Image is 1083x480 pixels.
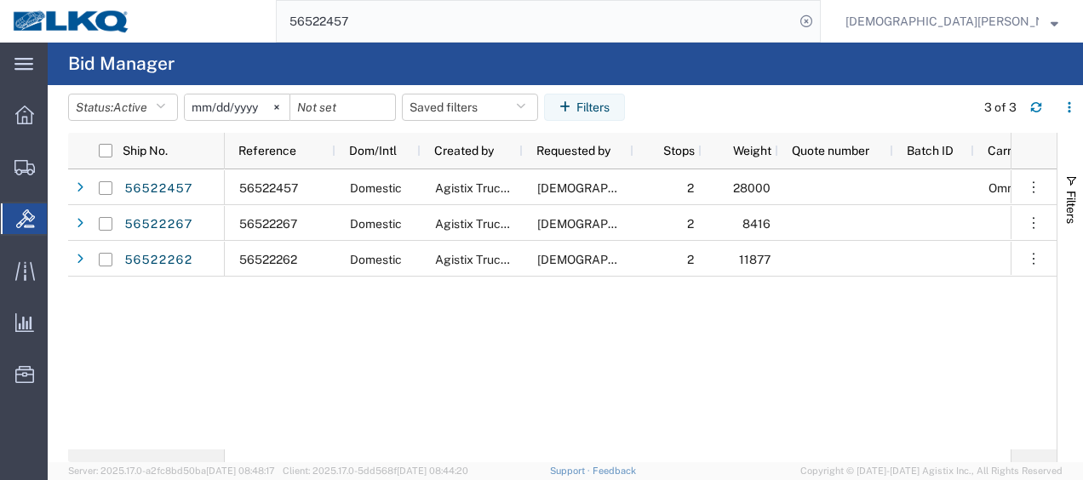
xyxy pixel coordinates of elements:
[206,466,275,476] span: [DATE] 08:48:17
[123,175,193,203] a: 56522457
[1064,191,1078,224] span: Filters
[402,94,538,121] button: Saved filters
[68,94,178,121] button: Status:Active
[647,144,695,157] span: Stops
[435,217,581,231] span: Agistix Truckload Services
[845,12,1039,31] span: Kristen Lund
[185,94,289,120] input: Not set
[123,247,193,274] a: 56522262
[687,217,694,231] span: 2
[435,253,581,266] span: Agistix Truckload Services
[68,43,175,85] h4: Bid Manager
[12,9,131,34] img: logo
[239,181,298,195] span: 56522457
[593,466,636,476] a: Feedback
[123,211,193,238] a: 56522267
[277,1,794,42] input: Search for shipment number, reference number
[792,144,869,157] span: Quote number
[290,94,395,120] input: Not set
[537,217,766,231] span: Kristen Lund
[907,144,954,157] span: Batch ID
[283,466,468,476] span: Client: 2025.17.0-5dd568f
[123,144,168,157] span: Ship No.
[984,99,1017,117] div: 3 of 3
[113,100,147,114] span: Active
[845,11,1059,31] button: [DEMOGRAPHIC_DATA][PERSON_NAME]
[349,144,397,157] span: Dom/Intl
[739,253,771,266] span: 11877
[537,181,766,195] span: Kristen Lund
[687,181,694,195] span: 2
[350,253,402,266] span: Domestic
[239,253,297,266] span: 56522262
[397,466,468,476] span: [DATE] 08:44:20
[800,464,1063,478] span: Copyright © [DATE]-[DATE] Agistix Inc., All Rights Reserved
[536,144,610,157] span: Requested by
[715,144,771,157] span: Weight
[687,253,694,266] span: 2
[434,144,494,157] span: Created by
[239,217,297,231] span: 56522267
[435,181,581,195] span: Agistix Truckload Services
[988,144,1025,157] span: Carrier
[550,466,593,476] a: Support
[350,181,402,195] span: Domestic
[733,181,771,195] span: 28000
[537,253,766,266] span: Kristen Lund
[238,144,296,157] span: Reference
[350,217,402,231] span: Domestic
[544,94,625,121] button: Filters
[68,466,275,476] span: Server: 2025.17.0-a2fc8bd50ba
[742,217,771,231] span: 8416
